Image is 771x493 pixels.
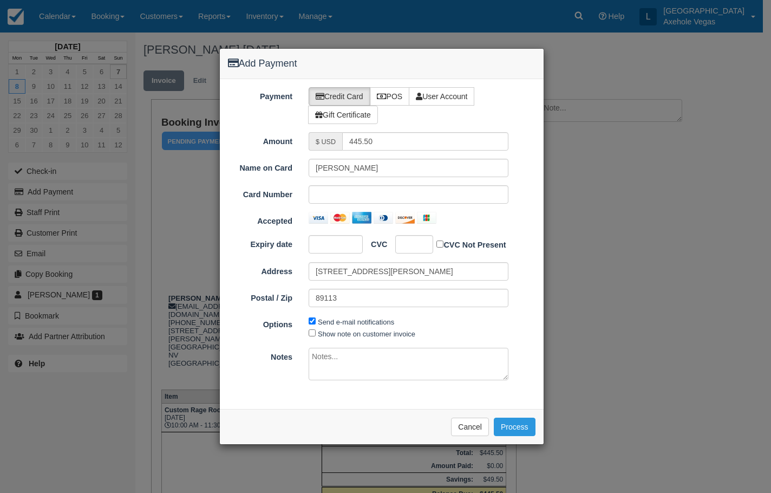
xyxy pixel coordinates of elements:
[309,87,370,106] label: Credit Card
[220,315,301,330] label: Options
[220,348,301,363] label: Notes
[220,87,301,102] label: Payment
[363,235,387,250] label: CVC
[316,138,336,146] small: $ USD
[451,418,489,436] button: Cancel
[409,87,474,106] label: User Account
[436,238,506,251] label: CVC Not Present
[318,318,394,326] label: Send e-mail notifications
[220,132,301,147] label: Amount
[220,235,301,250] label: Expiry date
[220,159,301,174] label: Name on Card
[436,241,443,248] input: CVC Not Present
[308,106,378,124] label: Gift Certificate
[220,289,301,304] label: Postal / Zip
[220,185,301,200] label: Card Number
[370,87,410,106] label: POS
[494,418,535,436] button: Process
[220,262,301,277] label: Address
[318,330,415,338] label: Show note on customer invoice
[220,212,301,227] label: Accepted
[342,132,508,151] input: Valid amount required.
[228,57,535,71] h4: Add Payment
